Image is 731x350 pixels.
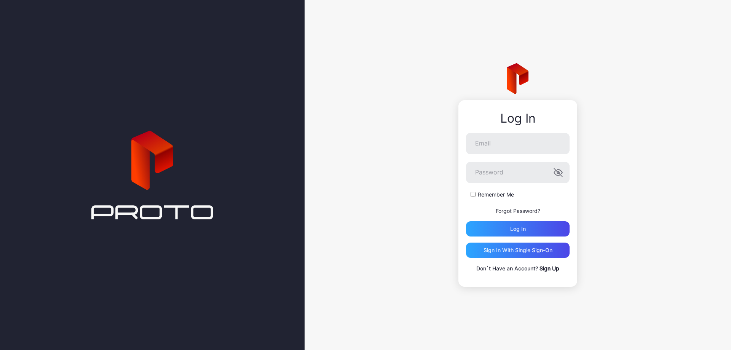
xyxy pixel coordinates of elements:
button: Sign in With Single Sign-On [466,243,570,258]
input: Email [466,133,570,154]
div: Log in [510,226,526,232]
label: Remember Me [478,191,514,198]
a: Sign Up [539,265,559,272]
input: Password [466,162,570,183]
div: Sign in With Single Sign-On [484,247,552,253]
button: Password [554,168,563,177]
div: Log In [466,112,570,125]
button: Log in [466,221,570,237]
a: Forgot Password? [496,208,540,214]
p: Don`t Have an Account? [466,264,570,273]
